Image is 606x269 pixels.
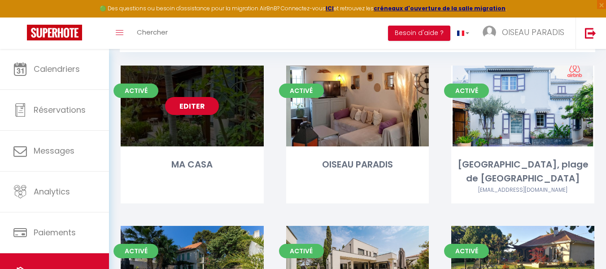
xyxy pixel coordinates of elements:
[279,244,324,258] span: Activé
[130,18,174,49] a: Chercher
[585,27,596,39] img: logout
[483,26,496,39] img: ...
[34,104,86,115] span: Réservations
[444,84,489,98] span: Activé
[388,26,450,41] button: Besoin d'aide ?
[137,27,168,37] span: Chercher
[165,97,219,115] a: Editer
[113,244,158,258] span: Activé
[34,227,76,238] span: Paiements
[502,26,564,38] span: OISEAU PARADIS
[326,4,334,12] a: ICI
[121,158,264,172] div: MA CASA
[444,244,489,258] span: Activé
[34,63,80,75] span: Calendriers
[286,158,429,172] div: OISEAU PARADIS
[476,18,575,49] a: ... OISEAU PARADIS
[27,25,82,40] img: Super Booking
[374,4,506,12] a: créneaux d'ouverture de la salle migration
[34,186,70,197] span: Analytics
[451,186,594,194] div: Airbnb
[451,158,594,186] div: [GEOGRAPHIC_DATA], plage de [GEOGRAPHIC_DATA]
[34,145,74,156] span: Messages
[279,84,324,98] span: Activé
[7,4,34,31] button: Ouvrir le widget de chat LiveChat
[113,84,158,98] span: Activé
